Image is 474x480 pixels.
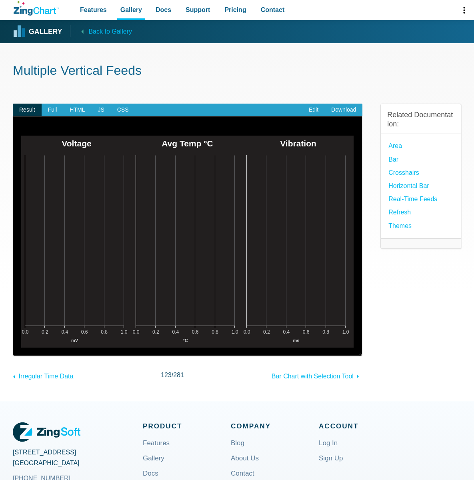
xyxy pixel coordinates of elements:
span: Features [80,4,107,15]
span: Gallery [120,4,142,15]
a: ZingChart Logo. Click to return to the homepage [14,1,59,16]
span: 281 [173,372,184,378]
a: Gallery [143,455,164,474]
a: refresh [388,207,411,218]
span: / [161,370,184,380]
span: Company [231,420,319,432]
span: Account [319,420,407,432]
span: Support [186,4,210,15]
span: Result [13,104,42,116]
span: CSS [111,104,135,116]
h1: Multiple Vertical Feeds [13,62,461,80]
span: Contact [261,4,285,15]
a: Bar Chart with Selection Tool [272,369,363,382]
span: Full [42,104,64,116]
a: themes [388,220,412,231]
span: JS [91,104,110,116]
span: 123 [161,372,172,378]
span: HTML [63,104,91,116]
a: ZingSoft Logo. Click to visit the ZingSoft site (external). [13,420,80,444]
a: About Us [231,455,259,474]
a: Blog [231,440,244,459]
strong: Gallery [29,28,62,36]
a: Bar [388,154,398,165]
h3: Related Documentation: [387,110,454,129]
span: Irregular Time Data [18,373,73,380]
span: Back to Gallery [88,26,132,37]
a: Features [143,440,170,459]
a: Real-Time Feeds [388,194,437,204]
span: Product [143,420,231,432]
a: Crosshairs [388,167,419,178]
a: Download [325,104,362,116]
span: Pricing [224,4,246,15]
a: Area [388,140,402,151]
span: Bar Chart with Selection Tool [272,373,354,380]
a: Edit [302,104,325,116]
a: Gallery [14,26,62,38]
span: Docs [156,4,171,15]
div: ​ [13,116,362,356]
a: Log In [319,440,338,459]
a: Horizontal Bar [388,180,429,191]
a: Irregular Time Data [13,369,73,382]
a: Back to Gallery [70,25,132,37]
a: Sign Up [319,455,343,474]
